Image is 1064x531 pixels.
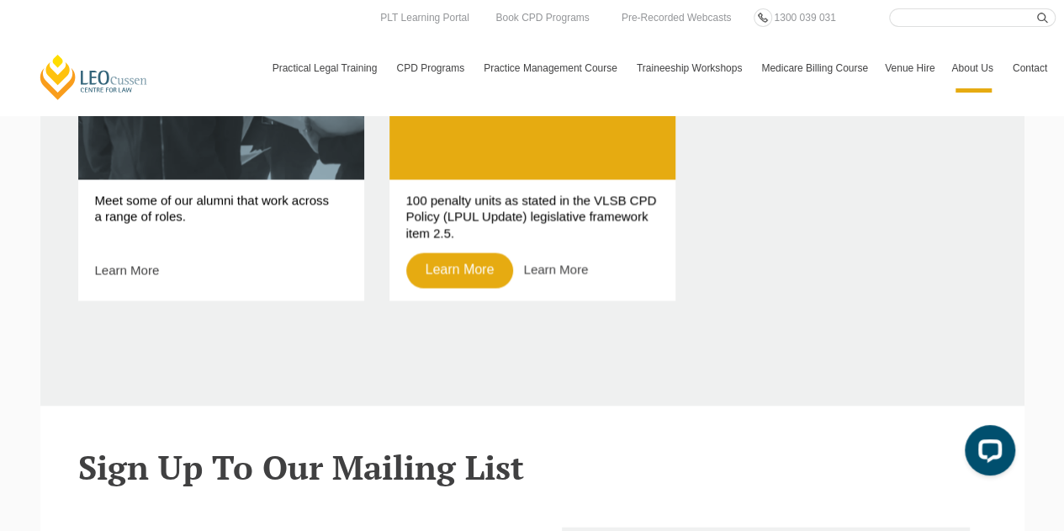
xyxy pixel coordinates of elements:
[388,44,475,93] a: CPD Programs
[1004,44,1056,93] a: Contact
[628,44,753,93] a: Traineeship Workshops
[770,8,839,27] a: 1300 039 031
[876,44,943,93] a: Venue Hire
[406,192,659,239] p: 100 penalty units as stated in the VLSB CPD Policy (LPUL Update) legislative framework item 2.5.
[376,8,474,27] a: PLT Learning Portal
[524,262,589,276] a: Learn More
[95,263,160,277] a: Learn More
[774,12,835,24] span: 1300 039 031
[264,44,389,93] a: Practical Legal Training
[406,252,514,288] a: Learn More
[38,53,150,101] a: [PERSON_NAME] Centre for Law
[78,448,987,485] h2: Sign Up To Our Mailing List
[951,418,1022,489] iframe: LiveChat chat widget
[95,192,347,239] p: Meet some of our alumni that work across a range of roles.
[753,44,876,93] a: Medicare Billing Course
[943,44,1003,93] a: About Us
[617,8,736,27] a: Pre-Recorded Webcasts
[491,8,593,27] a: Book CPD Programs
[475,44,628,93] a: Practice Management Course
